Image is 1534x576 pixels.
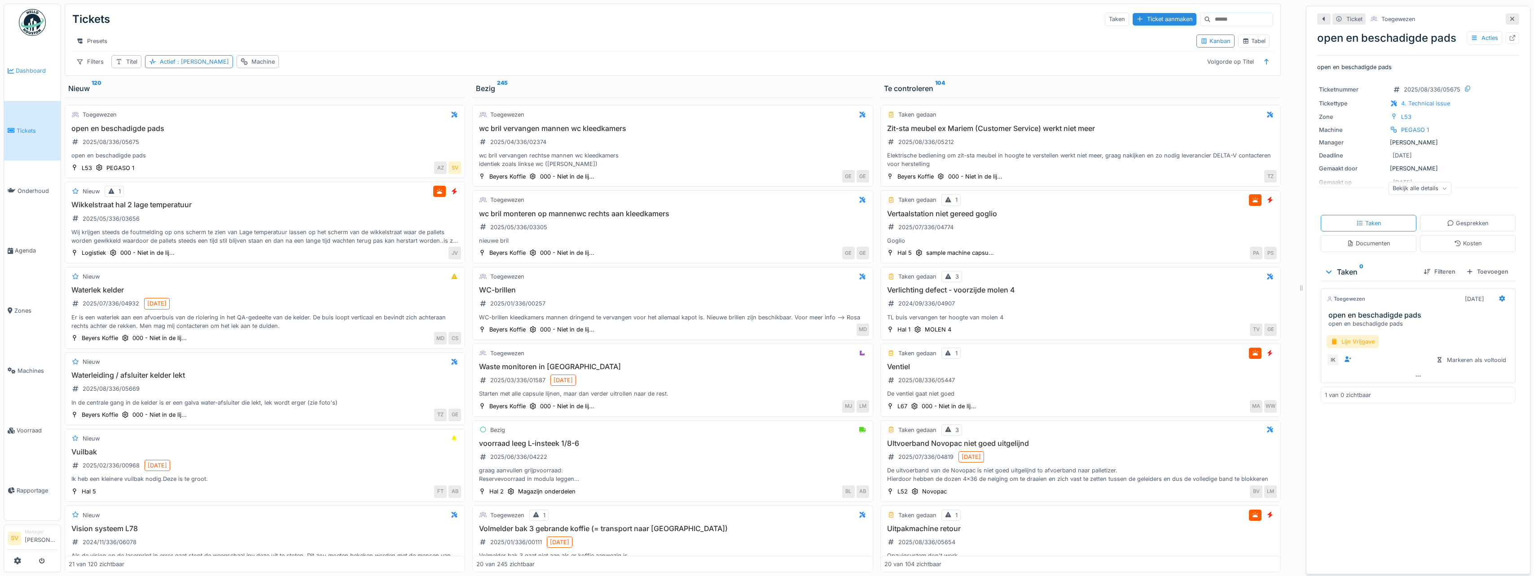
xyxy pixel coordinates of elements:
div: 2025/04/336/02374 [490,138,546,146]
div: Logistiek [82,249,106,257]
div: Gesprekken [1447,219,1489,227]
div: Toegewezen [490,511,524,519]
div: Taken [1356,219,1381,227]
div: MD [434,332,447,345]
div: Magazijn onderdelen [518,487,576,496]
div: 2025/05/336/03656 [83,214,140,223]
h3: UItvoerband Novopac niet goed uitgelijnd [884,439,1277,448]
a: Rapportage [4,461,61,521]
div: Ik heb een kleinere vuilbak nodig.Deze is te groot. [69,475,461,483]
sup: 120 [92,83,101,94]
li: SV [8,532,21,545]
div: Documenten [1347,239,1390,248]
a: Voorraad [4,401,61,461]
div: Nieuw [83,358,100,366]
div: 3 [955,272,959,281]
div: Toegewezen [490,196,524,204]
div: AB [448,485,461,498]
div: 000 - Niet in de lij... [540,172,594,181]
div: L53 [1401,113,1411,121]
div: GE [448,409,461,421]
div: 2025/08/336/05447 [898,376,955,384]
li: [PERSON_NAME] [25,528,57,548]
div: Starten met alle capsule lijnen, maar dan verder uitrollen naar de rest. [476,389,869,398]
div: PS [1264,247,1277,259]
div: Taken gedaan [898,272,936,281]
div: Filteren [1420,266,1459,278]
div: AB [857,485,869,498]
div: LM [857,400,869,413]
div: L67 [897,402,907,410]
div: L52 [897,487,908,496]
div: 1 [543,511,545,519]
div: [DATE] [1393,151,1412,160]
h3: Uitpakmachine retour [884,524,1277,533]
div: wc bril vervangen rechtse mannen wc kleedkamers identiek zoals linkse wc ([PERSON_NAME]) [476,151,869,168]
div: [DATE] [1465,295,1484,303]
div: JV [448,247,461,259]
span: Voorraad [17,426,57,435]
div: PA [1250,247,1262,259]
div: Wij krijgen steeds de foutmelding op ons scherm te zien van Lage temperatuur lassen op het scherm... [69,228,461,245]
div: 2025/08/336/05212 [898,138,954,146]
div: De uitvoerband van de Novopac is niet goed uitgelijnd to afvoerband naar palletizer. Hierdoor heb... [884,466,1277,483]
div: Ticketnummer [1319,85,1386,94]
h3: open en beschadigde pads [69,124,461,133]
h3: Vertaalstation niet gereed goglio [884,209,1277,218]
span: Rapportage [17,486,57,495]
div: Nieuw [83,187,100,196]
h3: Verlichting defect - voorzijde molen 4 [884,286,1277,294]
div: 2024/11/336/06078 [83,538,136,546]
div: open en beschadigde pads [1328,319,1512,328]
h3: Vuilbak [69,448,461,456]
div: Lijn Vrijgave [1327,335,1379,348]
div: De ventiel gaat niet goed [884,389,1277,398]
div: Beyers Koffie [897,172,934,181]
div: SV [448,161,461,174]
div: 000 - Niet in de lij... [540,402,594,410]
div: 2025/01/336/00257 [490,299,545,308]
div: Toegewezen [1381,15,1415,23]
div: MOLEN 4 [925,325,951,334]
div: Nieuw [83,434,100,443]
div: 20 van 245 zichtbaar [476,560,535,568]
div: AZ [434,161,447,174]
div: Taken gedaan [898,110,936,119]
div: 2025/01/336/00111 [490,538,542,546]
div: Goglio [884,236,1277,245]
div: 2025/03/336/01587 [490,376,545,384]
div: Beyers Koffie [82,334,118,342]
div: TV [1250,323,1262,336]
div: 2025/06/336/04222 [490,453,547,461]
div: [DATE] [962,453,981,461]
div: Volgorde op Titel [1203,55,1258,68]
div: Tickets [72,8,110,31]
div: [DATE] [554,376,573,384]
div: Er is een waterlek aan een afvoerbuis van de riolering in het QA-gedeelte van de kelder. De buis ... [69,313,461,330]
div: 2025/02/336/00968 [83,461,140,470]
div: GE [857,170,869,183]
div: Bezig [476,83,869,94]
h3: wc bril monteren op mannenwc rechts aan kleedkamers [476,209,869,218]
div: Manager [1319,138,1386,147]
div: Elektrische bediening om zit-sta meubel in hoogte te verstellen werkt niet meer, graag nakijken e... [884,151,1277,168]
div: Acties [1467,31,1502,44]
div: GE [842,170,855,183]
div: Machine [251,57,275,66]
div: 2025/05/336/03305 [490,223,547,231]
div: 3 [955,426,959,434]
div: BL [842,485,855,498]
div: 2025/07/336/04819 [898,453,954,461]
div: 000 - Niet in de lij... [540,249,594,257]
sup: 104 [935,83,945,94]
div: 000 - Niet in de lij... [922,402,976,410]
div: Beyers Koffie [82,410,118,419]
h3: WC-brillen [476,286,869,294]
div: 2024/09/336/04907 [898,299,955,308]
div: Nieuw [68,83,462,94]
div: Hal 2 [489,487,504,496]
div: Tickettype [1319,99,1386,108]
div: Nieuw [83,511,100,519]
div: Toegewezen [1327,295,1365,303]
div: [PERSON_NAME] [1319,164,1517,173]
